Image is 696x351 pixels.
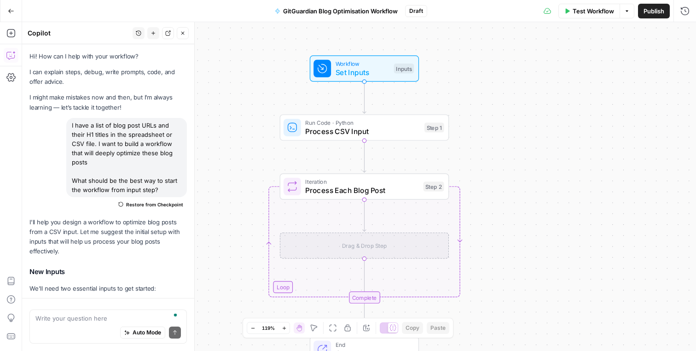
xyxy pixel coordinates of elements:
span: Test Workflow [573,6,614,16]
p: I can explain steps, debug, write prompts, code, and offer advice. [29,67,187,87]
textarea: To enrich screen reader interactions, please activate Accessibility in Grammarly extension settings [35,314,181,323]
div: Drag & Drop Step [280,233,449,259]
span: Draft [409,7,423,15]
div: Step 2 [423,181,444,191]
span: GitGuardian Blog Optimisation Workflow [283,6,398,16]
div: I have a list of blog post URLs and their H1 titles in the spreadsheet or CSV file. I want to bui... [66,118,187,197]
span: End [336,340,410,349]
div: Run Code · PythonProcess CSV InputStep 1 [280,114,449,140]
div: Complete [280,292,449,304]
button: Test Workflow [558,4,620,18]
span: Publish [644,6,664,16]
span: Iteration [305,177,419,186]
p: I might make mistakes now and then, but I’m always learning — let’s tackle it together! [29,93,187,112]
button: Copy [402,322,423,334]
p: We'll need two essential inputs to get started: [29,284,187,293]
button: Publish [638,4,670,18]
span: Set Inputs [336,67,389,78]
div: Step 1 [424,123,444,132]
span: Process CSV Input [305,126,420,137]
div: Complete [349,292,380,304]
span: Paste [430,324,446,332]
span: Copy [406,324,419,332]
div: Copilot [28,29,130,38]
div: WorkflowSet InputsInputs [280,55,449,82]
button: Auto Mode [120,327,165,339]
h3: New Inputs [29,266,187,278]
span: Workflow [336,59,389,68]
span: Run Code · Python [305,118,420,127]
span: Auto Mode [133,328,161,337]
button: Paste [427,322,449,334]
div: Inputs [394,64,414,73]
span: 119% [262,324,275,332]
g: Edge from start to step_1 [363,82,366,113]
button: Restore from Checkpoint [115,199,187,210]
p: Hi! How can I help with your workflow? [29,52,187,61]
g: Edge from step_2 to step_2-iteration-ghost [363,199,366,231]
button: GitGuardian Blog Optimisation Workflow [269,4,403,18]
div: LoopIterationProcess Each Blog PostStep 2 [280,174,449,200]
span: Process Each Blog Post [305,185,419,196]
g: Edge from step_1 to step_2 [363,140,366,172]
p: I'll help you design a workflow to optimize blog posts from a CSV input. Let me suggest the initi... [29,217,187,257]
span: Restore from Checkpoint [126,201,183,208]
